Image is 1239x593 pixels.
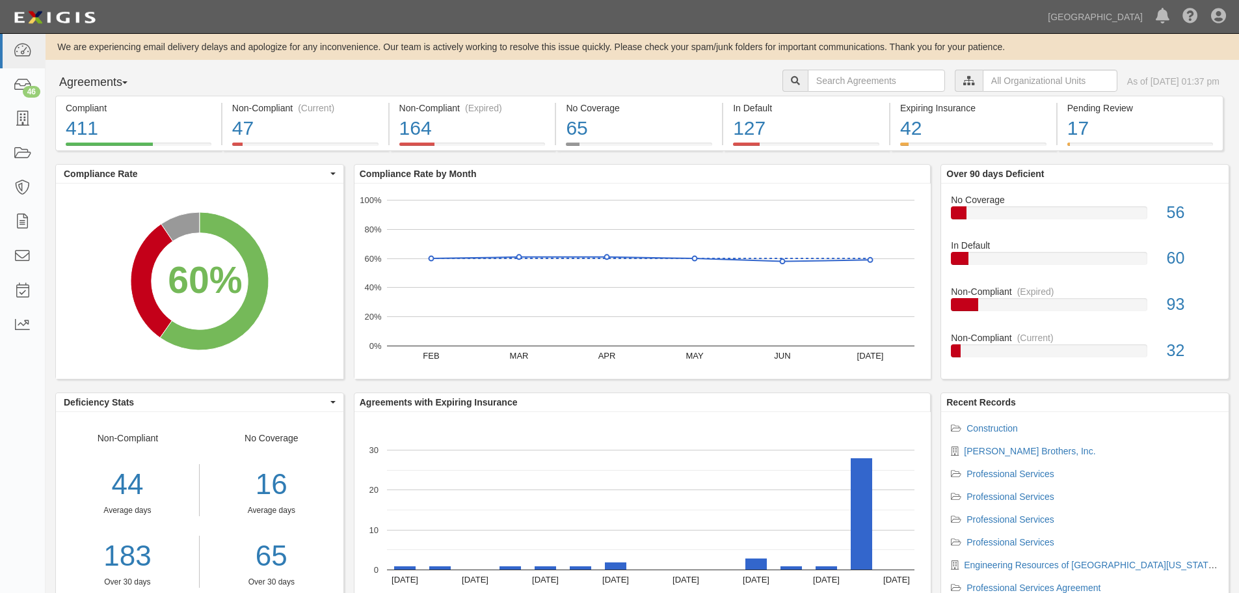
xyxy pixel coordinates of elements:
[966,423,1018,434] a: Construction
[966,469,1054,479] a: Professional Services
[465,102,502,115] div: (Expired)
[369,341,381,351] text: 0%
[941,285,1229,298] div: Non-Compliant
[360,195,382,205] text: 100%
[209,536,334,577] a: 65
[23,86,40,98] div: 46
[10,6,100,29] img: logo-5460c22ac91f19d4615b14bd174203de0afe785f0fc80cf4dbbc73dc1793850b.png
[1017,285,1054,298] div: (Expired)
[56,165,343,183] button: Compliance Rate
[966,537,1054,547] a: Professional Services
[964,446,1095,456] a: [PERSON_NAME] Brothers, Inc.
[951,193,1219,240] a: No Coverage56
[883,575,910,585] text: [DATE]
[390,143,555,153] a: Non-Compliant(Expired)164
[900,102,1046,115] div: Expiring Insurance
[1182,9,1198,25] i: Help Center - Complianz
[374,565,379,575] text: 0
[200,432,343,588] div: No Coverage
[1067,102,1213,115] div: Pending Review
[168,254,242,307] div: 60%
[1127,75,1219,88] div: As of [DATE] 01:37 pm
[360,169,477,179] b: Compliance Rate by Month
[364,225,381,234] text: 80%
[46,40,1239,53] div: We are experiencing email delivery delays and apologize for any inconvenience. Our team is active...
[602,575,629,585] text: [DATE]
[946,397,1016,407] b: Recent Records
[462,575,488,585] text: [DATE]
[1157,247,1229,270] div: 60
[900,115,1046,143] div: 42
[360,397,518,407] b: Agreements with Expiring Insurance
[673,575,699,585] text: [DATE]
[941,239,1229,252] div: In Default
[941,331,1229,344] div: Non-Compliant
[209,505,334,516] div: Average days
[556,143,722,153] a: No Coverage65
[1157,201,1229,225] div: 56
[951,239,1219,285] a: In Default60
[808,70,945,92] input: Search Agreements
[951,331,1219,368] a: Non-Compliant(Current)32
[399,115,546,143] div: 164
[966,583,1100,593] a: Professional Services Agreement
[56,432,200,588] div: Non-Compliant
[774,351,790,361] text: JUN
[983,70,1117,92] input: All Organizational Units
[733,102,879,115] div: In Default
[298,102,334,115] div: (Current)
[56,464,199,505] div: 44
[813,575,840,585] text: [DATE]
[66,115,211,143] div: 411
[1017,331,1054,344] div: (Current)
[966,491,1054,502] a: Professional Services
[64,396,327,409] span: Deficiency Stats
[64,167,327,180] span: Compliance Rate
[966,514,1054,525] a: Professional Services
[232,102,379,115] div: Non-Compliant (Current)
[354,184,931,379] svg: A chart.
[369,525,378,534] text: 10
[222,143,388,153] a: Non-Compliant(Current)47
[857,351,883,361] text: [DATE]
[686,351,704,361] text: MAY
[1157,339,1229,363] div: 32
[56,505,199,516] div: Average days
[364,253,381,263] text: 60%
[598,351,615,361] text: APR
[733,115,879,143] div: 127
[964,560,1236,570] a: Engineering Resources of [GEOGRAPHIC_DATA][US_STATE], Inc.
[946,169,1044,179] b: Over 90 days Deficient
[743,575,769,585] text: [DATE]
[56,184,343,379] svg: A chart.
[66,102,211,115] div: Compliant
[1157,293,1229,316] div: 93
[209,464,334,505] div: 16
[364,283,381,292] text: 40%
[890,143,1056,153] a: Expiring Insurance42
[532,575,559,585] text: [DATE]
[56,393,343,411] button: Deficiency Stats
[55,143,221,153] a: Compliant411
[369,485,378,495] text: 20
[55,70,153,96] button: Agreements
[364,312,381,322] text: 20%
[399,102,546,115] div: Non-Compliant (Expired)
[566,115,712,143] div: 65
[1058,143,1223,153] a: Pending Review17
[56,577,199,588] div: Over 30 days
[951,285,1219,331] a: Non-Compliant(Expired)93
[509,351,528,361] text: MAR
[1041,4,1149,30] a: [GEOGRAPHIC_DATA]
[566,102,712,115] div: No Coverage
[723,143,889,153] a: In Default127
[56,536,199,577] a: 183
[369,445,378,455] text: 30
[423,351,439,361] text: FEB
[392,575,418,585] text: [DATE]
[1067,115,1213,143] div: 17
